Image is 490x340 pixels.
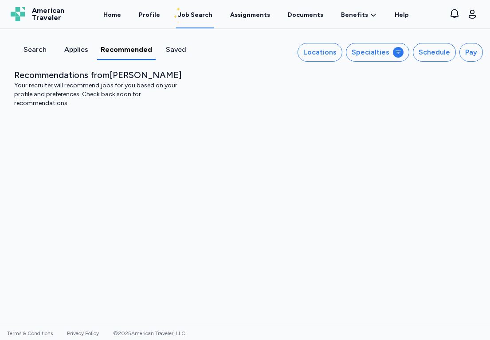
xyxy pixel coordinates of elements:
div: Locations [303,47,337,58]
span: © 2025 American Traveler, LLC [113,330,185,336]
div: Saved [159,44,193,55]
span: American Traveler [32,7,64,21]
button: Pay [459,43,483,62]
a: Job Search [176,1,214,28]
a: Terms & Conditions [7,330,53,336]
button: Locations [298,43,342,62]
div: Schedule [419,47,450,58]
img: Logo [11,7,25,21]
div: Your recruiter will recommend jobs for you based on your profile and preferences. Check back soon... [14,81,190,108]
div: Recommendations from [PERSON_NAME] [14,69,190,81]
a: Privacy Policy [67,330,99,336]
div: Job Search [178,11,212,20]
div: Recommended [101,44,152,55]
div: Applies [59,44,93,55]
div: Specialties [352,47,389,58]
div: Pay [465,47,477,58]
button: Specialties [346,43,409,62]
a: Benefits [341,11,377,20]
div: Search [18,44,52,55]
span: Benefits [341,11,368,20]
button: Schedule [413,43,456,62]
